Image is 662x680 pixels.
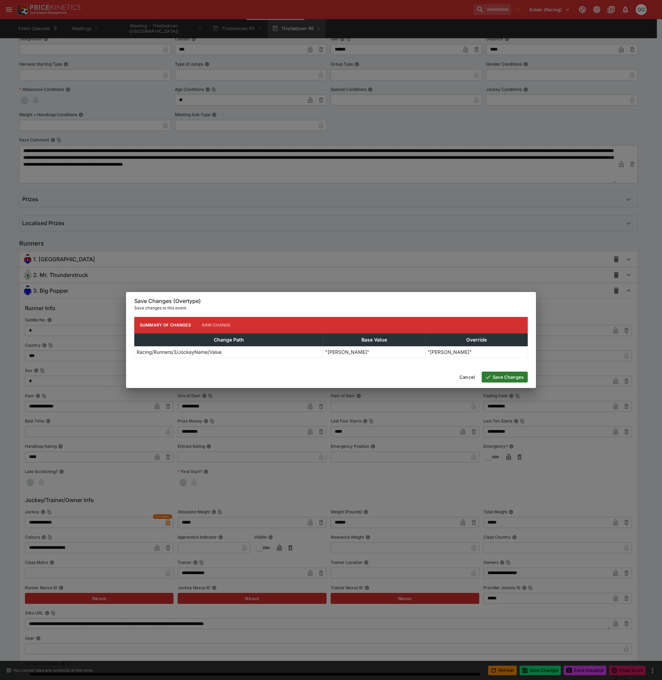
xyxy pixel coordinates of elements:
td: "[PERSON_NAME]" [425,346,527,358]
button: Raw Change [196,317,236,333]
td: "[PERSON_NAME]" [323,346,425,358]
button: Save Changes [482,372,528,383]
button: Cancel [455,372,479,383]
th: Override [425,333,527,346]
h6: Save Changes (Overtype) [134,297,528,305]
th: Change Path [135,333,323,346]
th: Base Value [323,333,425,346]
p: Racing/Runners/3/JockeyName/Value [137,348,222,356]
p: Save changes to this event. [134,305,528,311]
button: Summary of Changes [134,317,196,333]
